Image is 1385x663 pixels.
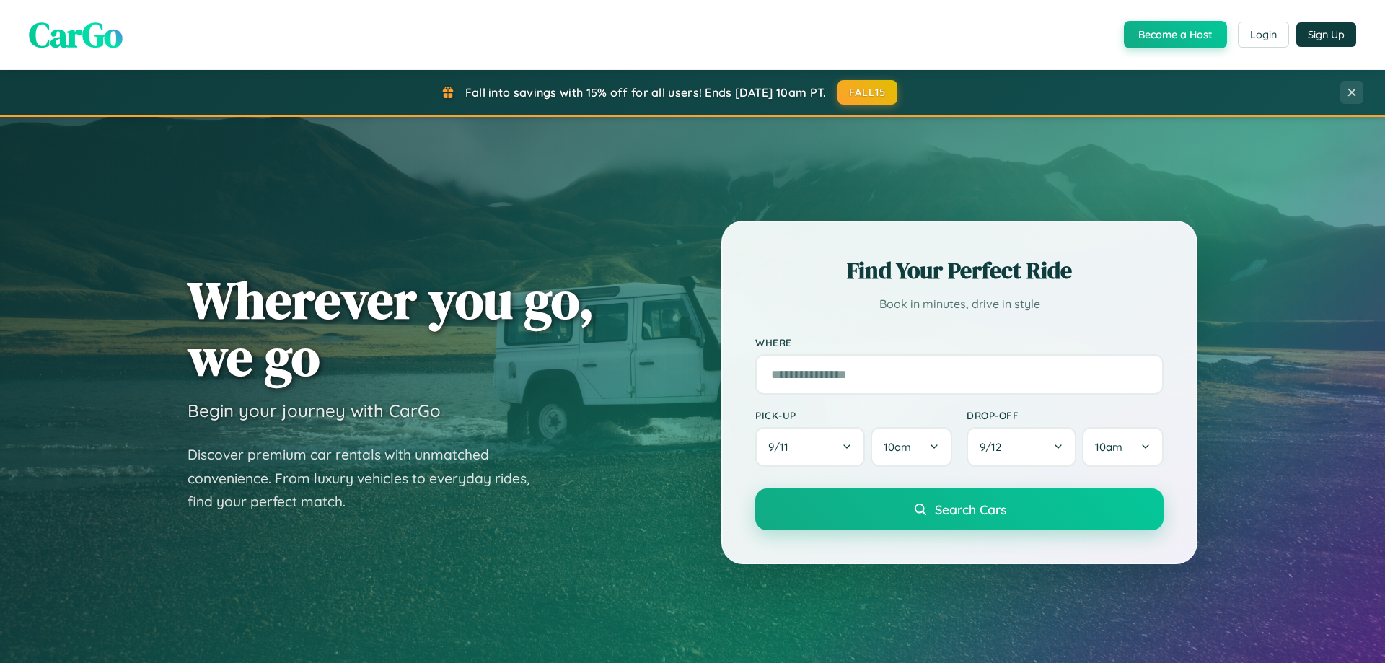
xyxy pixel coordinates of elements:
[1095,440,1122,454] span: 10am
[1296,22,1356,47] button: Sign Up
[871,427,952,467] button: 10am
[967,427,1076,467] button: 9/12
[755,294,1164,315] p: Book in minutes, drive in style
[188,400,441,421] h3: Begin your journey with CarGo
[755,488,1164,530] button: Search Cars
[1082,427,1164,467] button: 10am
[967,409,1164,421] label: Drop-off
[1124,21,1227,48] button: Become a Host
[837,80,898,105] button: FALL15
[1238,22,1289,48] button: Login
[755,255,1164,286] h2: Find Your Perfect Ride
[29,11,123,58] span: CarGo
[188,271,594,385] h1: Wherever you go, we go
[768,440,796,454] span: 9 / 11
[755,427,865,467] button: 9/11
[465,85,827,100] span: Fall into savings with 15% off for all users! Ends [DATE] 10am PT.
[935,501,1006,517] span: Search Cars
[755,336,1164,348] label: Where
[980,440,1008,454] span: 9 / 12
[884,440,911,454] span: 10am
[755,409,952,421] label: Pick-up
[188,443,548,514] p: Discover premium car rentals with unmatched convenience. From luxury vehicles to everyday rides, ...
